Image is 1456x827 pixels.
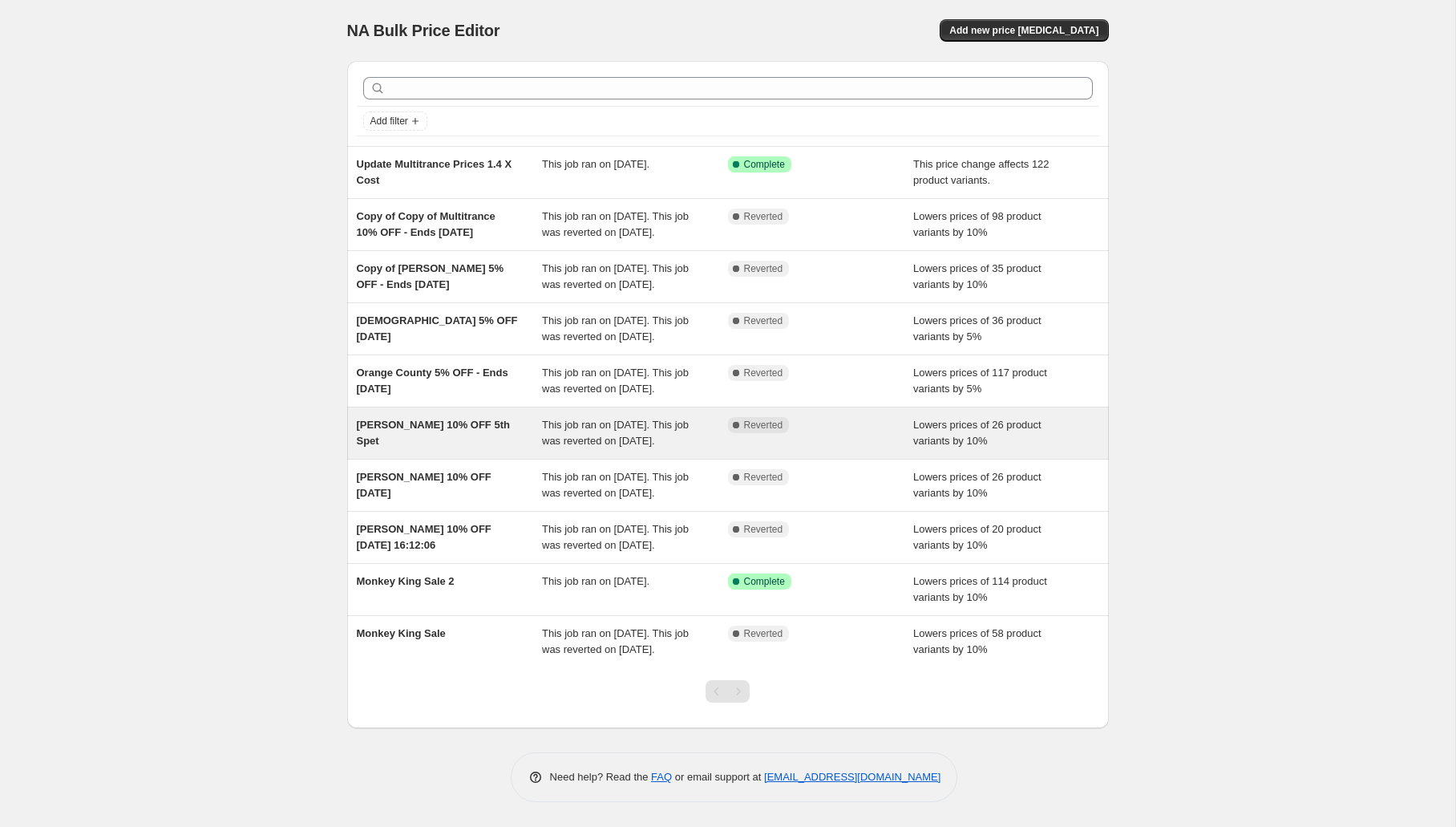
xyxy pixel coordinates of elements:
span: This job ran on [DATE]. This job was reverted on [DATE]. [542,367,689,395]
span: Lowers prices of 36 product variants by 5% [913,314,1041,343]
span: Lowers prices of 58 product variants by 10% [913,627,1041,655]
span: Lowers prices of 114 product variants by 10% [913,575,1047,603]
span: Lowers prices of 20 product variants by 10% [913,523,1041,551]
span: Monkey King Sale 2 [357,575,455,587]
span: or email support at [672,771,764,783]
span: [PERSON_NAME] 10% OFF [DATE] 16:12:06 [357,523,491,551]
span: This job ran on [DATE]. [542,158,649,170]
nav: Pagination [706,680,750,703]
span: NA Bulk Price Editor [347,22,500,39]
button: Add filter [363,111,427,131]
span: Complete [744,158,785,171]
span: This price change affects 122 product variants. [913,158,1050,186]
span: This job ran on [DATE]. This job was reverted on [DATE]. [542,627,689,655]
span: Reverted [744,627,783,640]
span: Copy of [PERSON_NAME] 5% OFF - Ends [DATE] [357,262,504,290]
span: Orange County 5% OFF - Ends [DATE] [357,367,508,395]
span: This job ran on [DATE]. This job was reverted on [DATE]. [542,523,689,551]
span: Reverted [744,314,783,327]
span: Reverted [744,367,783,379]
span: [PERSON_NAME] 10% OFF [DATE] [357,471,491,499]
span: [DEMOGRAPHIC_DATA] 5% OFF [DATE] [357,314,518,343]
span: This job ran on [DATE]. This job was reverted on [DATE]. [542,210,689,238]
span: This job ran on [DATE]. This job was reverted on [DATE]. [542,471,689,499]
a: [EMAIL_ADDRESS][DOMAIN_NAME] [764,771,940,783]
span: Lowers prices of 26 product variants by 10% [913,419,1041,447]
a: FAQ [651,771,672,783]
span: Reverted [744,210,783,223]
span: Add filter [370,115,408,128]
span: Update Multitrance Prices 1.4 X Cost [357,158,512,186]
span: Reverted [744,471,783,484]
span: Copy of Copy of Multitrance 10% OFF - Ends [DATE] [357,210,495,238]
span: Reverted [744,523,783,536]
span: Reverted [744,262,783,275]
span: Lowers prices of 35 product variants by 10% [913,262,1041,290]
span: Add new price [MEDICAL_DATA] [949,24,1098,37]
span: Need help? Read the [550,771,652,783]
span: Lowers prices of 117 product variants by 5% [913,367,1047,395]
span: Complete [744,575,785,588]
span: Lowers prices of 98 product variants by 10% [913,210,1041,238]
span: [PERSON_NAME] 10% OFF 5th Spet [357,419,510,447]
span: Reverted [744,419,783,432]
span: This job ran on [DATE]. [542,575,649,587]
span: This job ran on [DATE]. This job was reverted on [DATE]. [542,314,689,343]
span: This job ran on [DATE]. This job was reverted on [DATE]. [542,262,689,290]
span: Monkey King Sale [357,627,446,639]
span: Lowers prices of 26 product variants by 10% [913,471,1041,499]
span: This job ran on [DATE]. This job was reverted on [DATE]. [542,419,689,447]
button: Add new price [MEDICAL_DATA] [940,19,1108,42]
